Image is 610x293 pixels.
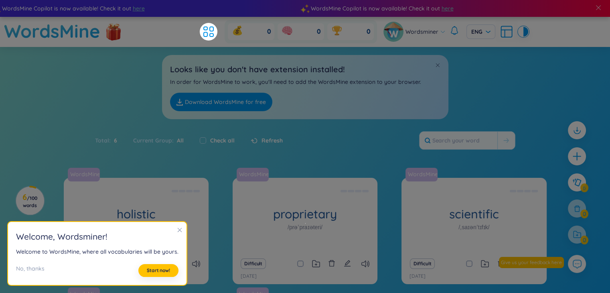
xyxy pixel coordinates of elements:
div: Welcome to WordsMine, where all vocabularies will be yours. [16,247,178,256]
p: [DATE] [409,273,426,280]
h1: scientific [401,207,546,221]
button: Difficult [241,258,266,269]
span: 0 [317,27,321,36]
a: WordsMine [405,170,438,178]
div: Current Group : [125,132,192,149]
span: ENG [471,28,490,36]
span: 0 [367,27,371,36]
a: Download WordsMine for free [170,93,272,111]
span: 6 [111,136,117,145]
h2: Looks like you don't have extension installed! [170,63,440,75]
span: / 100 words [23,195,37,208]
span: plus [572,151,582,161]
h1: holistic [64,207,209,221]
span: here [133,4,145,13]
h1: proprietary [233,207,377,221]
div: No, thanks [16,264,45,277]
a: WordsMine [68,168,103,181]
h1: /ˌsaɪənˈtɪfɪk/ [458,223,489,232]
span: All [174,137,184,144]
button: edit [344,258,351,269]
img: flashSalesIcon.a7f4f837.png [105,19,122,43]
button: delete [328,258,335,269]
span: edit [344,260,351,267]
div: Total : [95,132,125,149]
button: Difficult [410,258,435,269]
span: close [177,227,182,233]
img: avatar [383,22,403,42]
h2: Welcome , Wordsminer ! [16,230,178,243]
span: Wordsminer [405,27,438,36]
p: [DATE] [241,273,257,280]
a: avatar [383,22,405,42]
input: Search your word [420,132,497,149]
button: Start now! [138,264,178,277]
a: WordsMine [237,168,272,181]
span: Refresh [261,136,283,145]
h3: 6 [21,194,39,208]
a: WordsMine [4,17,100,45]
span: 0 [267,27,271,36]
label: Check all [210,136,235,145]
span: here [442,4,454,13]
span: Start now! [147,267,170,274]
a: WordsMine [236,170,270,178]
span: delete [328,260,335,267]
p: In order for WordsMine to work, you'll need to add the WordsMine extension to your browser. [170,77,440,86]
a: WordsMine [405,168,441,181]
h1: /prəˈpraɪəteri/ [288,223,322,232]
a: WordsMine [67,170,101,178]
